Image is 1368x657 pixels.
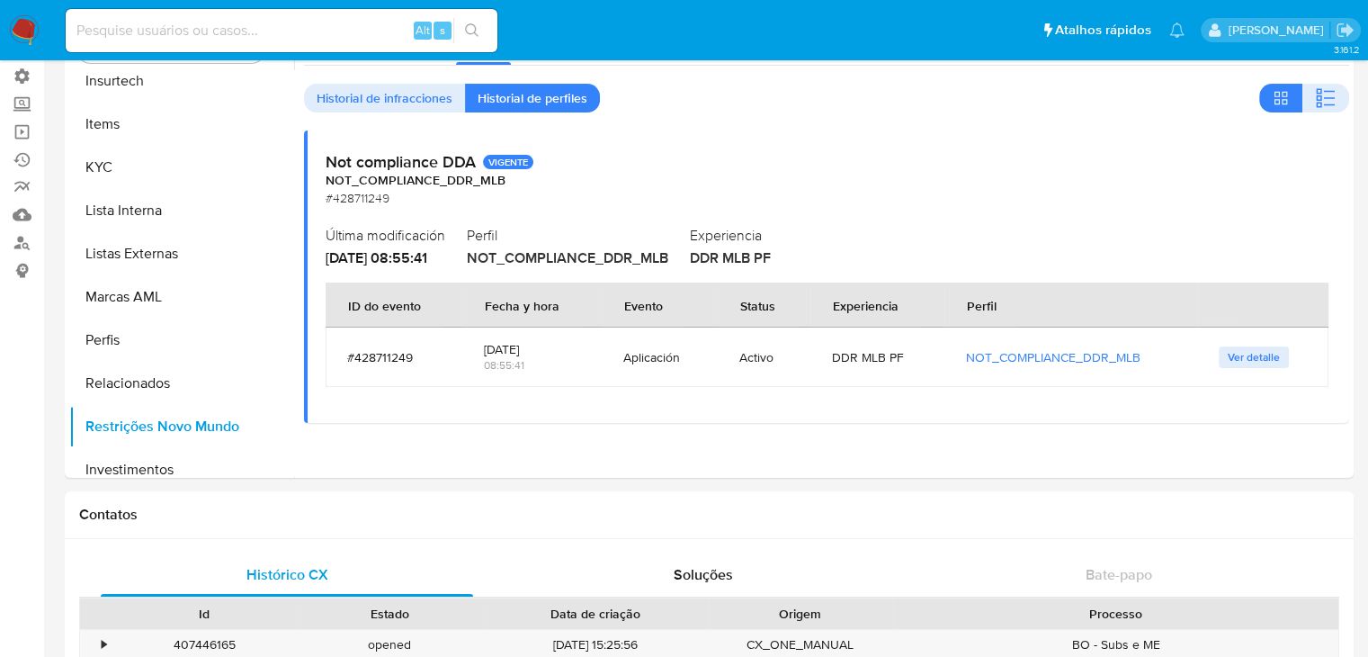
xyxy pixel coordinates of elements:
[124,605,284,623] div: Id
[69,319,294,362] button: Perfis
[69,232,294,275] button: Listas Externas
[69,146,294,189] button: KYC
[69,405,294,448] button: Restrições Novo Mundo
[309,605,469,623] div: Estado
[1055,21,1151,40] span: Atalhos rápidos
[1333,42,1359,57] span: 3.161.2
[69,275,294,319] button: Marcas AML
[440,22,445,39] span: s
[1336,21,1355,40] a: Sair
[69,362,294,405] button: Relacionados
[69,448,294,491] button: Investimentos
[79,506,1339,524] h1: Contatos
[69,189,294,232] button: Lista Interna
[495,605,695,623] div: Data de criação
[69,59,294,103] button: Insurtech
[720,605,881,623] div: Origem
[69,103,294,146] button: Items
[246,564,328,585] span: Histórico CX
[102,636,106,653] div: •
[416,22,430,39] span: Alt
[66,19,497,42] input: Pesquise usuários ou casos...
[453,18,490,43] button: search-icon
[906,605,1326,623] div: Processo
[1169,22,1185,38] a: Notificações
[1086,564,1152,585] span: Bate-papo
[673,564,732,585] span: Soluções
[1228,22,1329,39] p: matias.logusso@mercadopago.com.br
